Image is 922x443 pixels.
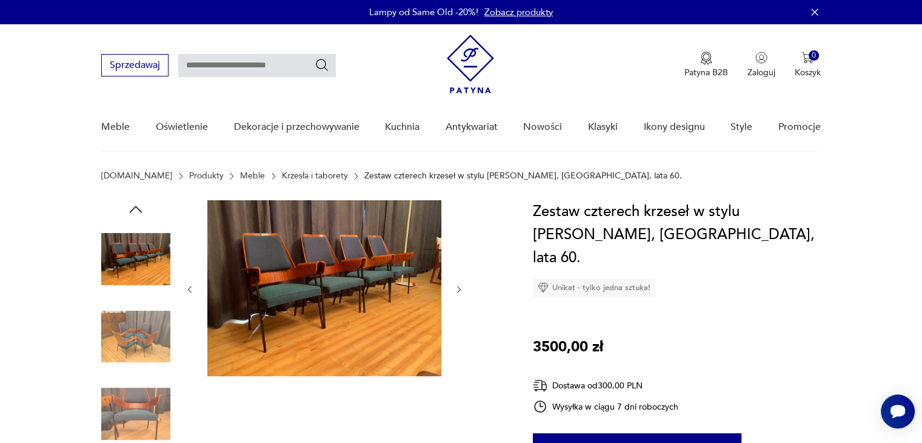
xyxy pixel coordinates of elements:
a: Style [730,104,752,150]
img: Ikona medalu [700,52,712,65]
button: Patyna B2B [684,52,728,78]
a: [DOMAIN_NAME] [101,171,172,181]
div: Wysyłka w ciągu 7 dni roboczych [533,399,678,414]
a: Meble [101,104,130,150]
p: Zestaw czterech krzeseł w stylu [PERSON_NAME], [GEOGRAPHIC_DATA], lata 60. [364,171,682,181]
img: Ikonka użytkownika [755,52,767,64]
img: Zdjęcie produktu Zestaw czterech krzeseł w stylu Hanno Von Gustedta, Austria, lata 60. [207,200,441,376]
a: Ikona medaluPatyna B2B [684,52,728,78]
button: Szukaj [315,58,329,72]
img: Zdjęcie produktu Zestaw czterech krzeseł w stylu Hanno Von Gustedta, Austria, lata 60. [101,225,170,294]
div: Unikat - tylko jedna sztuka! [533,279,655,297]
a: Sprzedawaj [101,62,169,70]
p: 3500,00 zł [533,336,603,359]
div: 0 [809,50,819,61]
img: Ikona koszyka [801,52,813,64]
img: Ikona diamentu [538,282,549,293]
a: Nowości [523,104,562,150]
img: Ikona dostawy [533,378,547,393]
a: Krzesła i taborety [282,171,348,181]
p: Lampy od Same Old -20%! [369,6,478,18]
a: Meble [240,171,265,181]
h1: Zestaw czterech krzeseł w stylu [PERSON_NAME], [GEOGRAPHIC_DATA], lata 60. [533,200,821,269]
a: Promocje [778,104,821,150]
iframe: Smartsupp widget button [881,394,915,428]
p: Patyna B2B [684,67,728,78]
a: Ikony designu [643,104,704,150]
a: Klasyki [588,104,618,150]
p: Koszyk [795,67,821,78]
button: 0Koszyk [795,52,821,78]
img: Patyna - sklep z meblami i dekoracjami vintage [447,35,494,93]
a: Produkty [189,171,224,181]
a: Dekoracje i przechowywanie [233,104,359,150]
img: Zdjęcie produktu Zestaw czterech krzeseł w stylu Hanno Von Gustedta, Austria, lata 60. [101,302,170,371]
a: Antykwariat [446,104,498,150]
button: Sprzedawaj [101,54,169,76]
p: Zaloguj [747,67,775,78]
a: Oświetlenie [156,104,208,150]
a: Kuchnia [385,104,419,150]
a: Zobacz produkty [484,6,553,18]
div: Dostawa od 300,00 PLN [533,378,678,393]
button: Zaloguj [747,52,775,78]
